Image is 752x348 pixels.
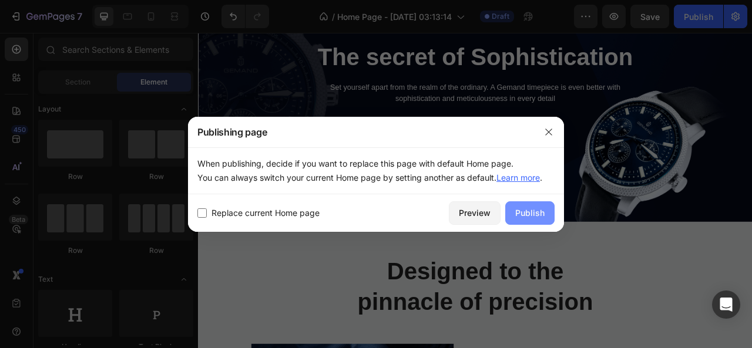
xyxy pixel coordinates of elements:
[197,157,555,185] p: When publishing, decide if you want to replace this page with default Home page. You can always s...
[459,207,491,219] div: Preview
[148,62,557,90] p: Set yourself apart from the realm of the ordinary. A Gemand timepiece is even better with sophist...
[287,110,418,138] button: DISCOVER NOW
[211,206,320,220] span: Replace current Home page
[148,12,557,50] p: The secret of Sophistication
[188,117,533,147] div: Publishing page
[315,117,390,131] div: DISCOVER NOW
[505,201,555,225] button: Publish
[712,290,740,319] div: Open Intercom Messenger
[449,201,501,225] button: Preview
[496,173,540,183] a: Learn more
[515,207,545,219] div: Publish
